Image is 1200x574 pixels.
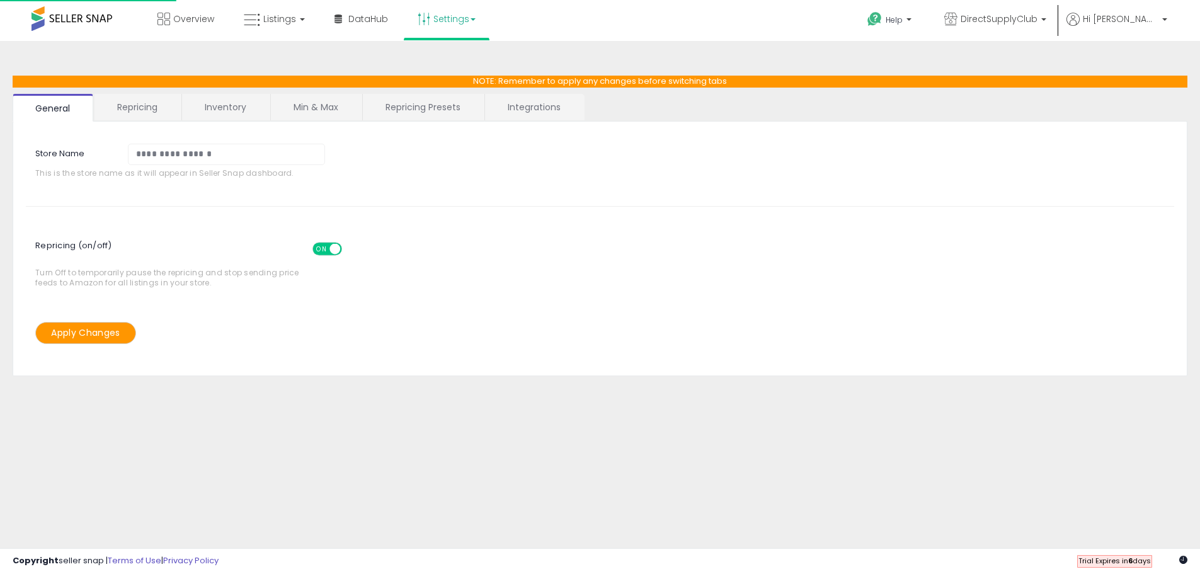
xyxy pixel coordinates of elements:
[13,76,1187,88] p: NOTE: Remember to apply any changes before switching tabs
[35,322,136,344] button: Apply Changes
[363,94,483,120] a: Repricing Presets
[35,233,353,268] span: Repricing (on/off)
[1083,13,1158,25] span: Hi [PERSON_NAME]
[857,2,924,41] a: Help
[182,94,269,120] a: Inventory
[163,554,219,566] a: Privacy Policy
[13,554,59,566] strong: Copyright
[26,144,118,160] label: Store Name
[314,244,329,255] span: ON
[13,94,93,122] a: General
[271,94,361,120] a: Min & Max
[13,555,219,567] div: seller snap | |
[263,13,296,25] span: Listings
[108,554,161,566] a: Terms of Use
[1078,556,1151,566] span: Trial Expires in days
[886,14,903,25] span: Help
[35,236,306,287] span: Turn Off to temporarily pause the repricing and stop sending price feeds to Amazon for all listin...
[961,13,1037,25] span: DirectSupplyClub
[35,168,334,178] span: This is the store name as it will appear in Seller Snap dashboard.
[340,244,360,255] span: OFF
[485,94,583,120] a: Integrations
[94,94,180,120] a: Repricing
[1128,556,1133,566] b: 6
[867,11,883,27] i: Get Help
[1066,13,1167,41] a: Hi [PERSON_NAME]
[348,13,388,25] span: DataHub
[173,13,214,25] span: Overview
